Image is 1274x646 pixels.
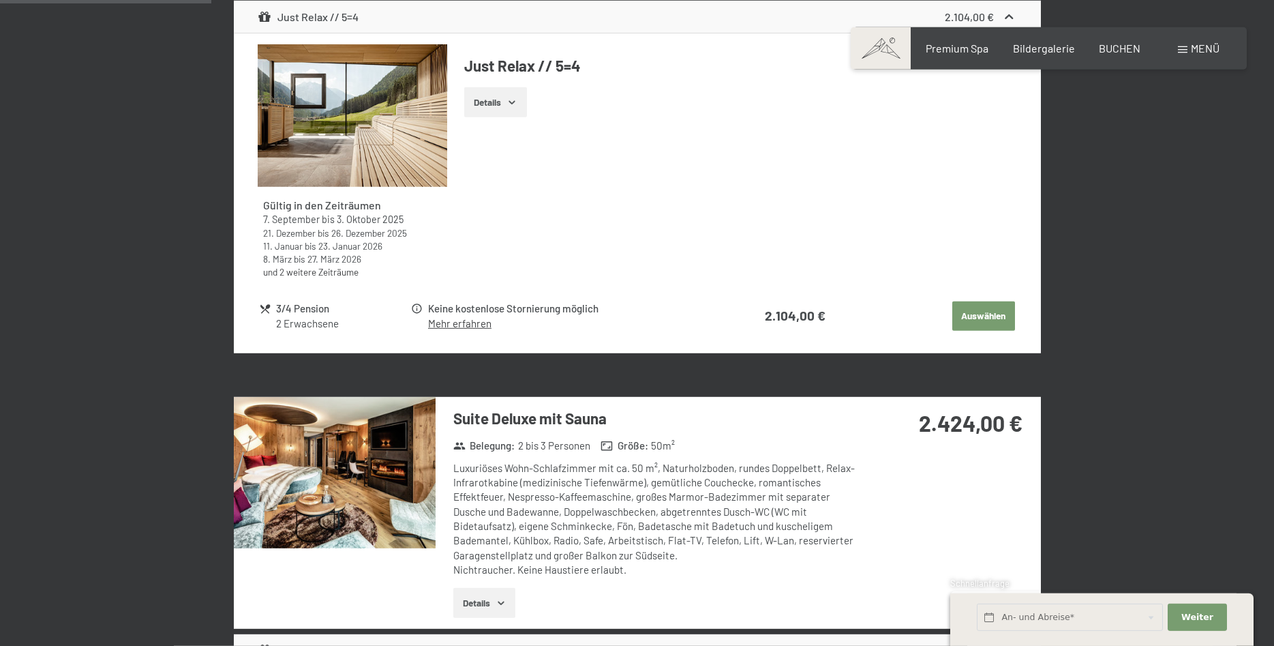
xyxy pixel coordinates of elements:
[945,10,994,23] strong: 2.104,00 €
[453,461,859,577] div: Luxuriöses Wohn-Schlafzimmer mit ca. 50 m², Naturholzboden, rundes Doppelbett, Relax-Infrarotkabi...
[919,410,1022,436] strong: 2.424,00 €
[258,44,447,187] img: mss_renderimg.php
[263,214,320,225] time: 07.09.2025
[276,317,409,331] div: 2 Erwachsene
[952,302,1015,332] button: Auswählen
[263,226,442,239] div: bis
[428,317,491,329] a: Mehr erfahren
[307,253,361,265] time: 27.03.2026
[428,301,712,317] div: Keine kostenlose Stornierung möglich
[337,214,404,225] time: 03.10.2025
[651,439,675,453] span: 50 m²
[464,87,526,117] button: Details
[234,1,1041,33] div: Just Relax // 5=42.104,00 €
[263,252,442,265] div: bis
[331,227,407,239] time: 26.12.2025
[518,439,590,453] span: 2 bis 3 Personen
[765,308,825,323] strong: 2.104,00 €
[276,301,409,317] div: 3/4 Pension
[263,253,292,265] time: 08.03.2026
[1191,42,1219,55] span: Menü
[926,42,988,55] a: Premium Spa
[1181,611,1213,623] span: Weiter
[263,266,359,278] a: und 2 weitere Zeiträume
[1013,42,1075,55] a: Bildergalerie
[263,240,303,252] time: 11.01.2026
[601,439,648,453] strong: Größe :
[318,240,382,252] time: 23.01.2026
[263,199,381,211] strong: Gültig in den Zeiträumen
[453,439,515,453] strong: Belegung :
[263,239,442,252] div: bis
[453,588,515,618] button: Details
[1099,42,1140,55] a: BUCHEN
[950,578,1010,589] span: Schnellanfrage
[263,227,316,239] time: 21.12.2025
[234,397,436,548] img: mss_renderimg.php
[453,408,859,429] h3: Suite Deluxe mit Sauna
[1168,604,1226,632] button: Weiter
[464,55,1016,76] h4: Just Relax // 5=4
[263,213,442,226] div: bis
[258,9,359,25] div: Just Relax // 5=4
